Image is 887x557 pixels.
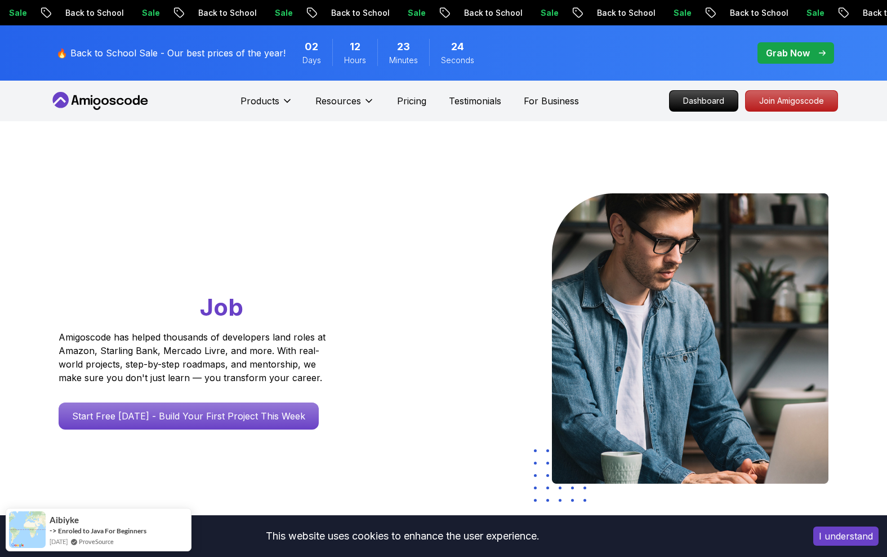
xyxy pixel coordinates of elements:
p: Resources [315,94,361,108]
span: 23 Minutes [397,39,410,55]
img: hero [552,193,828,484]
img: provesource social proof notification image [9,511,46,548]
p: Back to School [587,7,664,19]
span: Minutes [389,55,418,66]
p: Sale [398,7,434,19]
div: This website uses cookies to enhance the user experience. [8,524,796,549]
p: Sale [265,7,301,19]
p: Back to School [720,7,797,19]
a: ProveSource [79,537,114,546]
p: Products [240,94,279,108]
a: Join Amigoscode [745,90,838,112]
p: Back to School [56,7,132,19]
span: Hours [344,55,366,66]
p: Back to School [189,7,265,19]
p: Grab Now [766,46,810,60]
button: Resources [315,94,375,117]
a: Dashboard [669,90,738,112]
p: Dashboard [670,91,738,111]
span: -> [50,526,57,535]
span: 2 Days [305,39,318,55]
span: [DATE] [50,537,68,546]
span: 24 Seconds [451,39,464,55]
h1: Go From Learning to Hired: Master Java, Spring Boot & Cloud Skills That Get You the [59,193,369,324]
button: Accept cookies [813,527,879,546]
p: Back to School [322,7,398,19]
p: Sale [531,7,567,19]
button: Products [240,94,293,117]
span: 12 Hours [350,39,360,55]
a: Start Free [DATE] - Build Your First Project This Week [59,403,319,430]
p: Sale [132,7,168,19]
a: Enroled to Java For Beginners [58,527,146,535]
p: Back to School [454,7,531,19]
span: Job [200,293,243,321]
span: Days [302,55,321,66]
a: Testimonials [449,94,501,108]
span: Seconds [441,55,474,66]
p: 🔥 Back to School Sale - Our best prices of the year! [56,46,286,60]
a: Pricing [397,94,426,108]
p: Join Amigoscode [746,91,837,111]
p: Amigoscode has helped thousands of developers land roles at Amazon, Starling Bank, Mercado Livre,... [59,330,329,384]
span: Aibiyke [50,515,79,525]
p: Sale [664,7,700,19]
p: Sale [797,7,833,19]
a: For Business [524,94,579,108]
